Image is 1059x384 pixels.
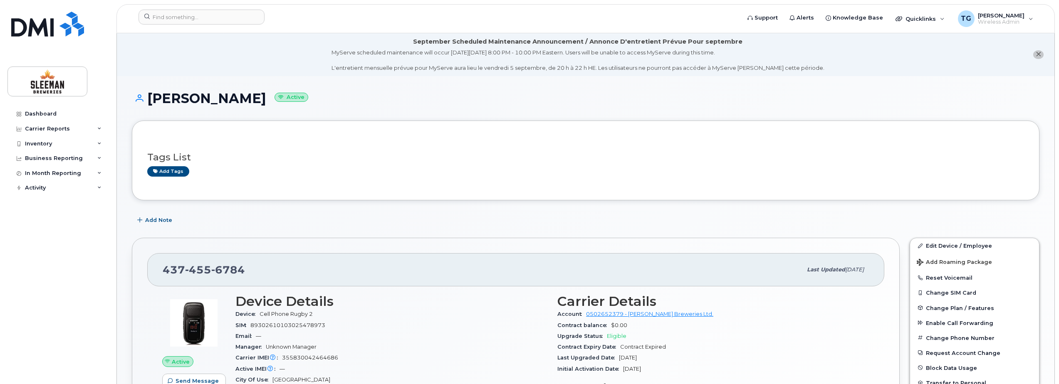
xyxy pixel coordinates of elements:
span: Add Roaming Package [917,259,992,267]
button: close notification [1033,50,1044,59]
span: Last updated [807,266,845,273]
button: Block Data Usage [910,360,1039,375]
button: Change Phone Number [910,330,1039,345]
button: Change Plan / Features [910,300,1039,315]
span: [DATE] [845,266,864,273]
button: Add Note [132,213,179,228]
span: SIM [235,322,250,328]
span: [DATE] [619,354,637,361]
span: Initial Activation Date [557,366,623,372]
span: Unknown Manager [266,344,317,350]
button: Enable Call Forwarding [910,315,1039,330]
div: MyServe scheduled maintenance will occur [DATE][DATE] 8:00 PM - 10:00 PM Eastern. Users will be u... [332,49,824,72]
div: September Scheduled Maintenance Announcement / Annonce D'entretient Prévue Pour septembre [413,37,742,46]
span: 437 [163,263,245,276]
h3: Carrier Details [557,294,869,309]
span: Email [235,333,256,339]
span: Eligible [607,333,626,339]
button: Add Roaming Package [910,253,1039,270]
span: [DATE] [623,366,641,372]
span: $0.00 [611,322,627,328]
h3: Tags List [147,152,1024,162]
button: Change SIM Card [910,285,1039,300]
span: City Of Use [235,377,272,383]
span: 89302610103025478973 [250,322,325,328]
span: Add Note [145,216,172,224]
small: Active [275,93,308,102]
span: Enable Call Forwarding [926,320,993,326]
span: — [256,333,261,339]
span: 6784 [211,263,245,276]
h3: Device Details [235,294,547,309]
span: Account [557,311,586,317]
h1: [PERSON_NAME] [132,91,1039,106]
span: Carrier IMEI [235,354,282,361]
a: 0502652379 - [PERSON_NAME] Breweries Ltd. [586,311,713,317]
span: Contract Expired [620,344,666,350]
span: Upgrade Status [557,333,607,339]
button: Reset Voicemail [910,270,1039,285]
span: Active IMEI [235,366,280,372]
span: 355830042464686 [282,354,338,361]
span: Contract Expiry Date [557,344,620,350]
span: Device [235,311,260,317]
span: — [280,366,285,372]
span: 455 [185,263,211,276]
span: Cell Phone Rugby 2 [260,311,313,317]
span: Last Upgraded Date [557,354,619,361]
button: Request Account Change [910,345,1039,360]
span: [GEOGRAPHIC_DATA] [272,377,330,383]
img: image20231002-3703462-cmzhas.jpeg [169,298,219,348]
a: Edit Device / Employee [910,238,1039,253]
span: Contract balance [557,322,611,328]
span: Manager [235,344,266,350]
span: Active [172,358,190,366]
span: Change Plan / Features [926,305,994,311]
a: Add tags [147,166,189,177]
